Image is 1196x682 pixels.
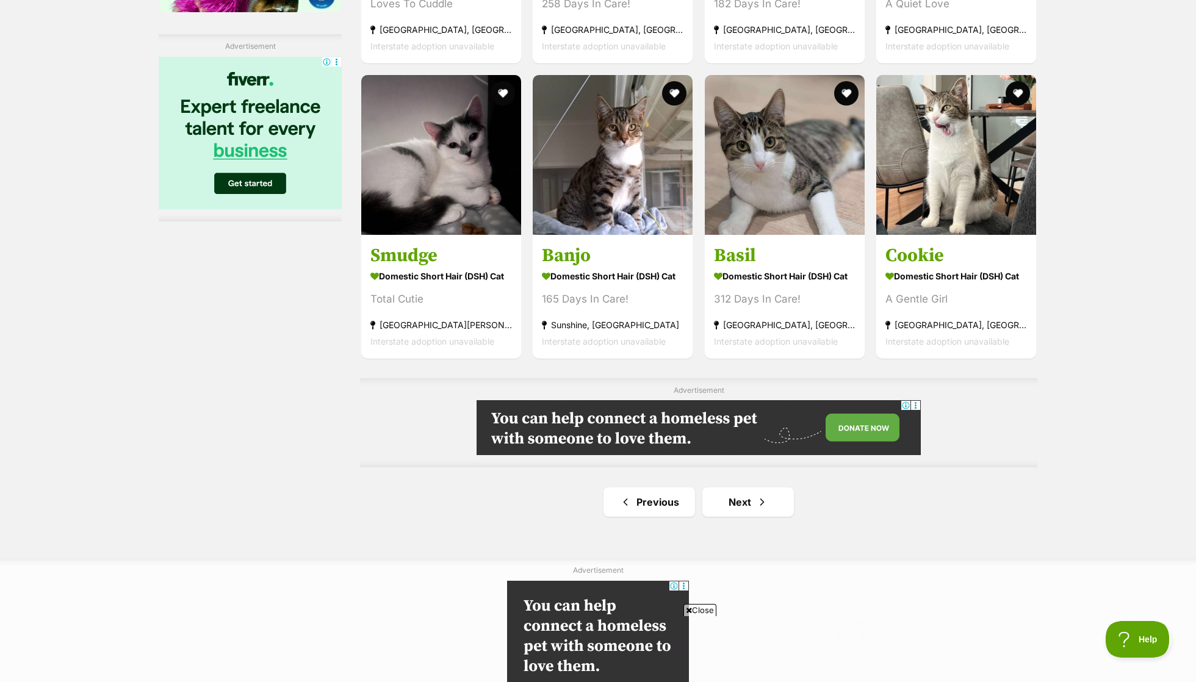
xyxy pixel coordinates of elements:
[885,244,1027,267] h3: Cookie
[714,244,856,267] h3: Basil
[542,41,666,51] span: Interstate adoption unavailable
[714,317,856,333] strong: [GEOGRAPHIC_DATA], [GEOGRAPHIC_DATA]
[370,244,512,267] h3: Smudge
[360,487,1037,517] nav: Pagination
[714,267,856,285] strong: Domestic Short Hair (DSH) Cat
[876,235,1036,359] a: Cookie Domestic Short Hair (DSH) Cat A Gentle Girl [GEOGRAPHIC_DATA], [GEOGRAPHIC_DATA] Interstat...
[885,41,1009,51] span: Interstate adoption unavailable
[603,487,695,517] a: Previous page
[542,21,683,38] strong: [GEOGRAPHIC_DATA], [GEOGRAPHIC_DATA]
[705,235,865,359] a: Basil Domestic Short Hair (DSH) Cat 312 Days In Care! [GEOGRAPHIC_DATA], [GEOGRAPHIC_DATA] Inters...
[542,244,683,267] h3: Banjo
[360,378,1037,468] div: Advertisement
[302,621,894,676] iframe: Advertisement
[1006,81,1030,106] button: favourite
[1106,621,1172,658] iframe: Help Scout Beacon - Open
[714,21,856,38] strong: [GEOGRAPHIC_DATA], [GEOGRAPHIC_DATA]
[542,291,683,307] div: 165 Days In Care!
[370,317,512,333] strong: [GEOGRAPHIC_DATA][PERSON_NAME][GEOGRAPHIC_DATA]
[542,336,666,346] span: Interstate adoption unavailable
[705,75,865,235] img: Basil - Domestic Short Hair (DSH) Cat
[885,317,1027,333] strong: [GEOGRAPHIC_DATA], [GEOGRAPHIC_DATA]
[370,291,512,307] div: Total Cutie
[663,81,687,106] button: favourite
[885,21,1027,38] strong: [GEOGRAPHIC_DATA], [GEOGRAPHIC_DATA]
[885,291,1027,307] div: A Gentle Girl
[542,317,683,333] strong: Sunshine, [GEOGRAPHIC_DATA]
[714,336,838,346] span: Interstate adoption unavailable
[159,34,342,221] div: Advertisement
[885,267,1027,285] strong: Domestic Short Hair (DSH) Cat
[702,487,794,517] a: Next page
[361,235,521,359] a: Smudge Domestic Short Hair (DSH) Cat Total Cutie [GEOGRAPHIC_DATA][PERSON_NAME][GEOGRAPHIC_DATA] ...
[533,235,693,359] a: Banjo Domestic Short Hair (DSH) Cat 165 Days In Care! Sunshine, [GEOGRAPHIC_DATA] Interstate adop...
[683,604,716,616] span: Close
[370,267,512,285] strong: Domestic Short Hair (DSH) Cat
[159,57,342,209] iframe: Advertisement
[542,267,683,285] strong: Domestic Short Hair (DSH) Cat
[876,75,1036,235] img: Cookie - Domestic Short Hair (DSH) Cat
[361,75,521,235] img: Smudge - Domestic Short Hair (DSH) Cat
[477,400,921,455] iframe: Advertisement
[714,41,838,51] span: Interstate adoption unavailable
[370,21,512,38] strong: [GEOGRAPHIC_DATA], [GEOGRAPHIC_DATA]
[370,336,494,346] span: Interstate adoption unavailable
[533,75,693,235] img: Banjo - Domestic Short Hair (DSH) Cat
[885,336,1009,346] span: Interstate adoption unavailable
[834,81,859,106] button: favourite
[370,41,494,51] span: Interstate adoption unavailable
[491,81,515,106] button: favourite
[714,291,856,307] div: 312 Days In Care!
